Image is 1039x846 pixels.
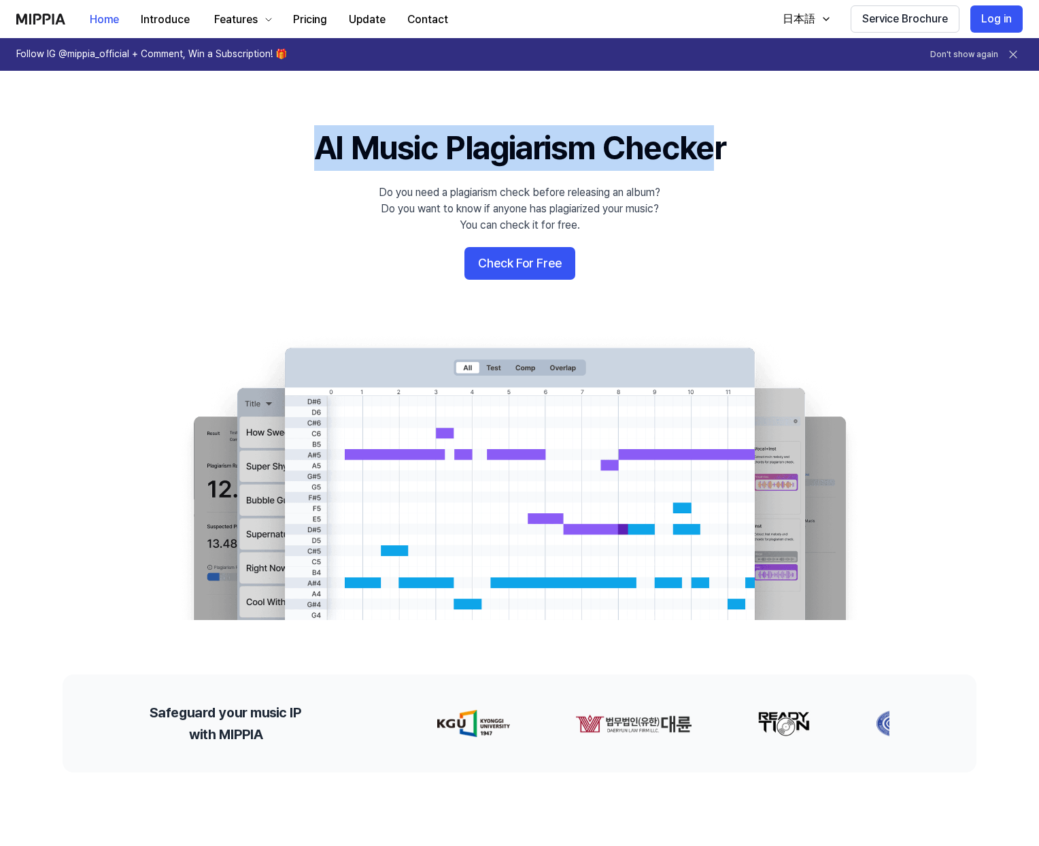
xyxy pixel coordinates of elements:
[79,6,130,33] button: Home
[79,1,130,38] a: Home
[16,48,287,61] h1: Follow IG @mippia_official + Comment, Win a Subscription! 🎁
[211,12,260,28] div: Features
[464,247,575,280] button: Check For Free
[201,6,282,33] button: Features
[379,184,660,233] div: Do you need a plagiarism check before releasing an album? Do you want to know if anyone has plagi...
[769,5,840,33] button: 日本語
[314,125,726,171] h1: AI Music Plagiarism Checker
[780,11,818,27] div: 日本語
[427,710,500,737] img: partner-logo-0
[851,5,959,33] button: Service Brochure
[16,14,65,25] img: logo
[747,710,800,737] img: partner-logo-2
[930,49,998,61] button: Don't show again
[130,6,201,33] button: Introduce
[282,6,338,33] button: Pricing
[338,1,396,38] a: Update
[866,710,908,737] img: partner-logo-3
[338,6,396,33] button: Update
[396,6,459,33] button: Contact
[565,710,682,737] img: partner-logo-1
[166,334,873,620] img: main Image
[150,702,301,745] h2: Safeguard your music IP with MIPPIA
[970,5,1023,33] button: Log in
